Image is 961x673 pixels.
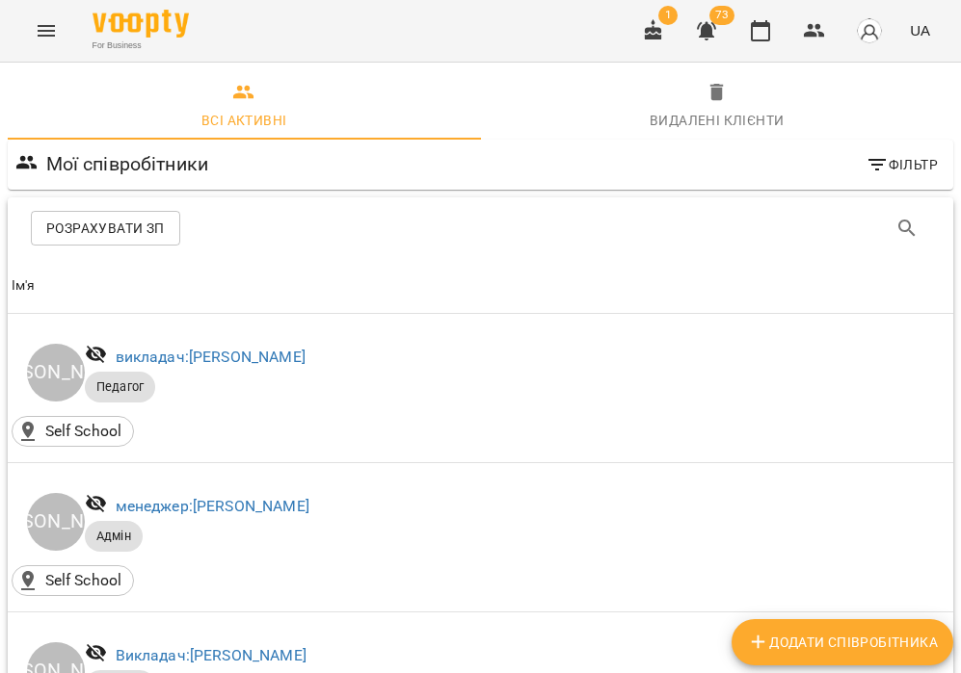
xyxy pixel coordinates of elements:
span: UA [910,20,930,40]
span: For Business [93,39,189,52]
button: UA [902,13,938,48]
button: Розрахувати ЗП [31,211,180,246]
div: [PERSON_NAME] [27,344,85,401]
span: 73 [709,6,734,25]
a: менеджер:[PERSON_NAME] [116,497,309,515]
div: [PERSON_NAME] [27,493,85,551]
button: Search [884,205,930,251]
span: Розрахувати ЗП [46,217,165,240]
div: Sort [12,274,36,298]
span: Ім'я [12,274,949,298]
img: Voopty Logo [93,10,189,38]
span: Адмін [85,528,143,545]
div: Видалені клієнти [650,109,784,132]
div: Table Toolbar [8,197,953,259]
img: avatar_s.png [856,17,883,44]
span: Додати співробітника [747,631,938,654]
p: Self School [45,420,122,443]
span: Педагог [85,378,155,396]
a: Викладач:[PERSON_NAME] [116,646,307,664]
button: Додати співробітника [732,619,953,665]
button: Menu [23,8,69,54]
div: Ім'я [12,274,36,298]
span: Фільтр [866,153,938,176]
h6: Мої співробітники [46,149,209,179]
div: Всі активні [201,109,286,132]
div: Self School() [12,416,134,447]
div: Self School() [12,565,134,596]
p: Self School [45,569,122,592]
button: Фільтр [858,147,946,182]
a: викладач:[PERSON_NAME] [116,348,306,366]
span: 1 [658,6,678,25]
